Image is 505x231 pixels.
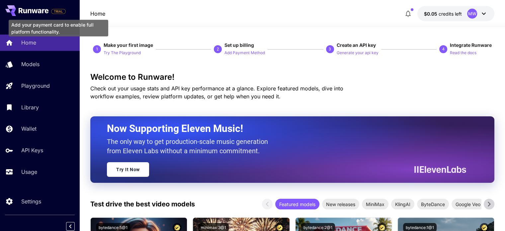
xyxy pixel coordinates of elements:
span: New releases [322,201,359,208]
p: Playground [21,82,50,90]
p: Generate your api key [337,50,379,56]
span: KlingAI [391,201,414,208]
span: Check out your usage stats and API key performance at a glance. Explore featured models, dive int... [90,85,343,100]
span: credits left [439,11,462,17]
span: Google Veo [452,201,484,208]
div: Add your payment card to enable full platform functionality. [9,20,108,37]
span: Set up billing [224,42,254,48]
button: Try The Playground [104,49,141,57]
span: Make your first image [104,42,153,48]
div: Google Veo [452,199,484,209]
div: ByteDance [417,199,449,209]
div: $0.05 [424,10,462,17]
span: ByteDance [417,201,449,208]
span: Featured models [275,201,319,208]
span: $0.05 [424,11,439,17]
p: Read the docs [450,50,476,56]
p: Add Payment Method [224,50,265,56]
div: MiniMax [362,199,388,209]
div: New releases [322,199,359,209]
button: Generate your api key [337,49,379,57]
div: MW [467,9,477,19]
p: Wallet [21,125,37,133]
p: 4 [442,46,444,52]
p: API Keys [21,146,43,154]
div: KlingAI [391,199,414,209]
p: The only way to get production-scale music generation from Eleven Labs without a minimum commitment. [107,137,273,156]
span: Add your payment card to enable full platform functionality. [51,7,66,15]
p: 3 [329,46,331,52]
span: MiniMax [362,201,388,208]
button: Collapse sidebar [66,222,75,231]
button: Add Payment Method [224,49,265,57]
button: $0.05MW [417,6,494,21]
a: Try It Now [107,162,149,177]
h3: Welcome to Runware! [90,72,494,82]
span: Integrate Runware [450,42,492,48]
p: Usage [21,168,37,176]
nav: breadcrumb [90,10,105,18]
h2: Now Supporting Eleven Music! [107,122,461,135]
span: TRIAL [51,9,65,14]
p: Home [21,39,36,47]
span: Create an API key [337,42,376,48]
p: 1 [96,46,98,52]
p: Library [21,103,39,111]
a: Home [90,10,105,18]
p: Try The Playground [104,50,141,56]
p: Models [21,60,40,68]
button: Read the docs [450,49,476,57]
p: Settings [21,197,41,205]
p: 2 [217,46,219,52]
p: Test drive the best video models [90,199,195,209]
div: Featured models [275,199,319,209]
